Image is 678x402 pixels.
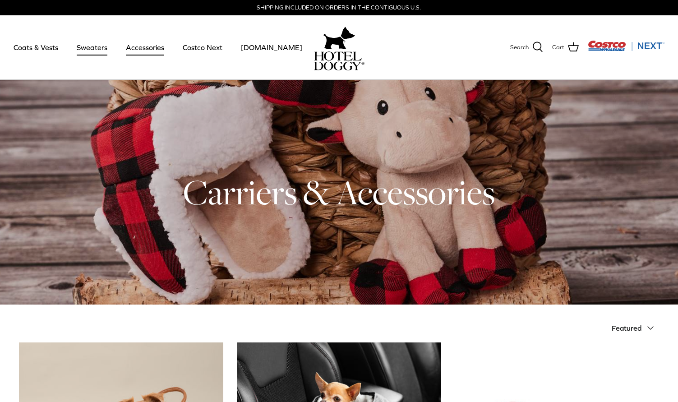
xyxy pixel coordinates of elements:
a: Costco Next [175,32,231,63]
a: Accessories [118,32,172,63]
img: Costco Next [588,40,664,51]
button: Featured [612,318,660,338]
span: Featured [612,324,641,332]
span: Search [510,43,529,52]
a: Cart [552,42,579,53]
a: hoteldoggy.com hoteldoggycom [314,24,364,70]
a: Coats & Vests [5,32,66,63]
img: hoteldoggy.com [323,24,355,51]
a: [DOMAIN_NAME] [233,32,310,63]
a: Visit Costco Next [588,46,664,53]
span: Cart [552,43,564,52]
a: Search [510,42,543,53]
a: Sweaters [69,32,115,63]
h1: Carriers & Accessories [19,170,660,214]
img: hoteldoggycom [314,51,364,70]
